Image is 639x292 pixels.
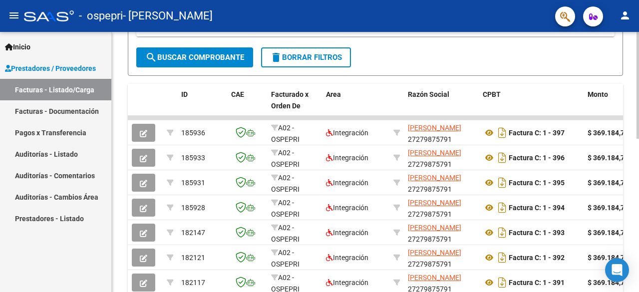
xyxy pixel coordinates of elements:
[123,5,213,27] span: - [PERSON_NAME]
[509,229,565,237] strong: Factura C: 1 - 393
[509,179,565,187] strong: Factura C: 1 - 395
[326,204,368,212] span: Integración
[136,47,253,67] button: Buscar Comprobante
[326,129,368,137] span: Integración
[326,179,368,187] span: Integración
[267,84,322,128] datatable-header-cell: Facturado x Orden De
[181,129,205,137] span: 185936
[496,175,509,191] i: Descargar documento
[509,254,565,262] strong: Factura C: 1 - 392
[181,154,205,162] span: 185933
[605,258,629,282] div: Open Intercom Messenger
[509,204,565,212] strong: Factura C: 1 - 394
[326,279,368,287] span: Integración
[231,90,244,98] span: CAE
[271,90,309,110] span: Facturado x Orden De
[619,9,631,21] mat-icon: person
[5,41,30,52] span: Inicio
[588,90,608,98] span: Monto
[408,197,475,218] div: 27279875791
[408,224,461,232] span: [PERSON_NAME]
[408,90,449,98] span: Razón Social
[408,172,475,193] div: 27279875791
[271,224,300,243] span: A02 - OSPEPRI
[181,179,205,187] span: 185931
[271,199,300,218] span: A02 - OSPEPRI
[588,279,629,287] strong: $ 369.184,78
[181,204,205,212] span: 185928
[408,222,475,243] div: 27279875791
[483,90,501,98] span: CPBT
[496,125,509,141] i: Descargar documento
[588,154,629,162] strong: $ 369.184,78
[496,150,509,166] i: Descargar documento
[588,129,629,137] strong: $ 369.184,78
[261,47,351,67] button: Borrar Filtros
[322,84,389,128] datatable-header-cell: Area
[8,9,20,21] mat-icon: menu
[496,225,509,241] i: Descargar documento
[181,90,188,98] span: ID
[408,274,461,282] span: [PERSON_NAME]
[326,90,341,98] span: Area
[227,84,267,128] datatable-header-cell: CAE
[408,199,461,207] span: [PERSON_NAME]
[588,179,629,187] strong: $ 369.184,78
[496,275,509,291] i: Descargar documento
[181,229,205,237] span: 182147
[177,84,227,128] datatable-header-cell: ID
[181,279,205,287] span: 182117
[408,149,461,157] span: [PERSON_NAME]
[271,249,300,268] span: A02 - OSPEPRI
[404,84,479,128] datatable-header-cell: Razón Social
[496,250,509,266] i: Descargar documento
[509,154,565,162] strong: Factura C: 1 - 396
[5,63,96,74] span: Prestadores / Proveedores
[408,247,475,268] div: 27279875791
[181,254,205,262] span: 182121
[326,229,368,237] span: Integración
[408,122,475,143] div: 27279875791
[271,124,300,143] span: A02 - OSPEPRI
[408,174,461,182] span: [PERSON_NAME]
[145,53,244,62] span: Buscar Comprobante
[479,84,584,128] datatable-header-cell: CPBT
[588,254,629,262] strong: $ 369.184,78
[271,149,300,168] span: A02 - OSPEPRI
[326,254,368,262] span: Integración
[588,229,629,237] strong: $ 369.184,78
[509,279,565,287] strong: Factura C: 1 - 391
[271,174,300,193] span: A02 - OSPEPRI
[408,147,475,168] div: 27279875791
[496,200,509,216] i: Descargar documento
[509,129,565,137] strong: Factura C: 1 - 397
[79,5,123,27] span: - ospepri
[270,53,342,62] span: Borrar Filtros
[145,51,157,63] mat-icon: search
[270,51,282,63] mat-icon: delete
[408,124,461,132] span: [PERSON_NAME]
[408,249,461,257] span: [PERSON_NAME]
[326,154,368,162] span: Integración
[588,204,629,212] strong: $ 369.184,78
